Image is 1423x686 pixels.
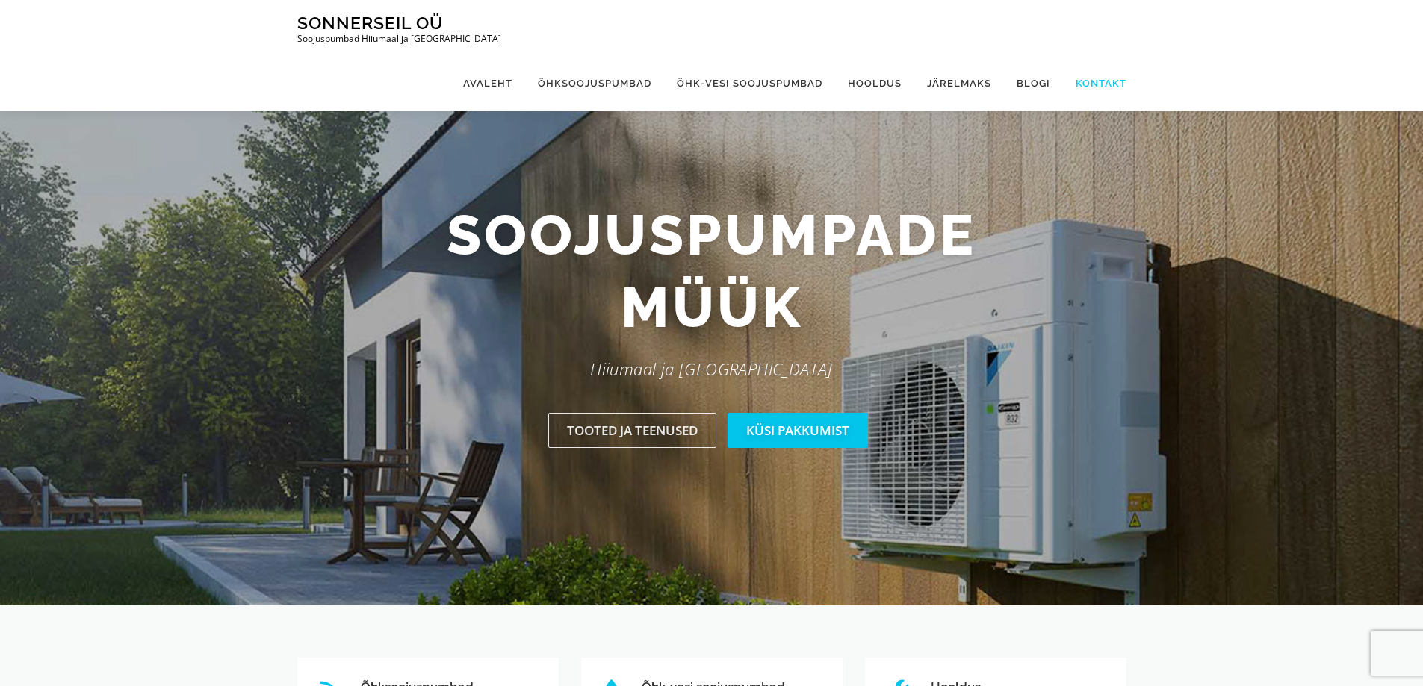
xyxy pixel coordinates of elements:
h2: Soojuspumpade [286,199,1138,344]
span: müük [621,271,803,344]
a: Kontakt [1063,55,1126,111]
a: Hooldus [835,55,914,111]
a: Sonnerseil OÜ [297,13,443,33]
a: Järelmaks [914,55,1004,111]
a: Blogi [1004,55,1063,111]
a: Õhksoojuspumbad [525,55,664,111]
a: Tooted ja teenused [548,413,716,448]
a: Küsi pakkumist [728,413,868,448]
a: Õhk-vesi soojuspumbad [664,55,835,111]
p: Soojuspumbad Hiiumaal ja [GEOGRAPHIC_DATA] [297,34,501,44]
p: Hiiumaal ja [GEOGRAPHIC_DATA] [286,355,1138,383]
a: Avaleht [450,55,525,111]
